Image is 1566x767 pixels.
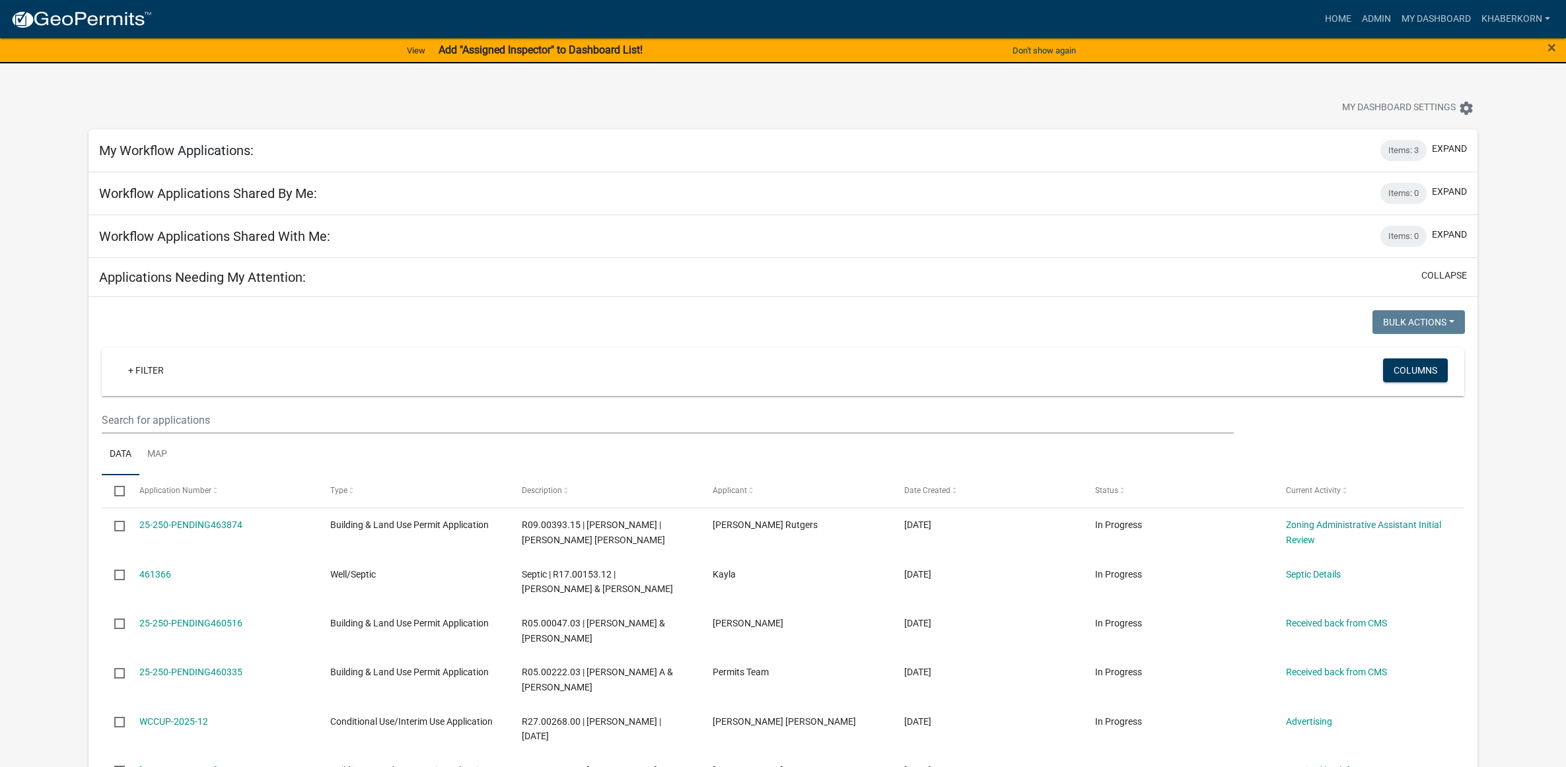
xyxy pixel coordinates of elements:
[1421,269,1467,283] button: collapse
[139,667,242,677] a: 25-250-PENDING460335
[1083,475,1273,507] datatable-header-cell: Status
[904,569,931,580] span: 08/08/2025
[1548,38,1556,57] span: ×
[139,519,242,530] a: 25-250-PENDING463874
[439,44,643,56] strong: Add "Assigned Inspector" to Dashboard List!
[1007,40,1081,61] button: Don't show again
[904,519,931,530] span: 08/14/2025
[102,475,127,507] datatable-header-cell: Select
[139,569,171,580] a: 461366
[1273,475,1464,507] datatable-header-cell: Current Activity
[904,716,931,727] span: 08/06/2025
[402,40,431,61] a: View
[713,667,769,677] span: Permits Team
[904,486,950,495] span: Date Created
[1320,7,1357,32] a: Home
[1286,486,1341,495] span: Current Activity
[1432,142,1467,156] button: expand
[904,667,931,677] span: 08/06/2025
[522,569,673,595] span: Septic | R17.00153.12 | RUSSELL & ASHLEY RILEY
[1357,7,1396,32] a: Admin
[1380,226,1427,247] div: Items: 0
[522,618,665,644] span: R05.00047.03 | LUCAS & CARISSA YOUNGSMA
[509,475,700,507] datatable-header-cell: Description
[713,569,736,580] span: Kayla
[904,618,931,628] span: 08/07/2025
[99,143,254,158] h5: My Workflow Applications:
[102,434,139,476] a: Data
[891,475,1082,507] datatable-header-cell: Date Created
[522,716,661,742] span: R27.00268.00 | Hunter Kapple | 08/07/2025
[1380,183,1427,204] div: Items: 0
[99,269,306,285] h5: Applications Needing My Attention:
[713,519,818,530] span: Jerald Rutgers
[1372,310,1465,334] button: Bulk Actions
[522,667,673,692] span: R05.00222.03 | THOMAS A & KAY M HALLBERG
[1380,140,1427,161] div: Items: 3
[102,407,1234,434] input: Search for applications
[1286,716,1332,727] a: Advertising
[713,486,747,495] span: Applicant
[99,185,317,201] h5: Workflow Applications Shared By Me:
[330,618,489,628] span: Building & Land Use Permit Application
[127,475,318,507] datatable-header-cell: Application Number
[1286,667,1387,677] a: Received back from CMS
[1286,519,1441,545] a: Zoning Administrative Assistant Initial Review
[99,228,330,244] h5: Workflow Applications Shared With Me:
[318,475,509,507] datatable-header-cell: Type
[139,486,211,495] span: Application Number
[1095,519,1142,530] span: In Progress
[139,716,208,727] a: WCCUP-2025-12
[1286,618,1387,628] a: Received back from CMS
[1458,100,1474,116] i: settings
[330,486,347,495] span: Type
[1383,358,1448,382] button: Columns
[700,475,891,507] datatable-header-cell: Applicant
[1548,40,1556,55] button: Close
[118,358,174,382] a: + Filter
[713,716,856,727] span: Adam Michael Dalton
[1095,618,1142,628] span: In Progress
[330,569,376,580] span: Well/Septic
[1286,569,1341,580] a: Septic Details
[522,486,562,495] span: Description
[1476,7,1555,32] a: khaberkorn
[1095,486,1118,495] span: Status
[1432,185,1467,199] button: expand
[1095,569,1142,580] span: In Progress
[1396,7,1476,32] a: My Dashboard
[330,716,493,727] span: Conditional Use/Interim Use Application
[1095,667,1142,677] span: In Progress
[1095,716,1142,727] span: In Progress
[1432,228,1467,242] button: expand
[139,618,242,628] a: 25-250-PENDING460516
[1342,100,1456,116] span: My Dashboard Settings
[713,618,783,628] span: Lucas Youngsma
[522,519,665,545] span: R09.00393.15 | WILLIAM K ANGERMAN | JOANN M HOLT ANGERMAN
[330,667,489,677] span: Building & Land Use Permit Application
[139,434,175,476] a: Map
[330,519,489,530] span: Building & Land Use Permit Application
[1332,95,1485,121] button: My Dashboard Settingssettings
